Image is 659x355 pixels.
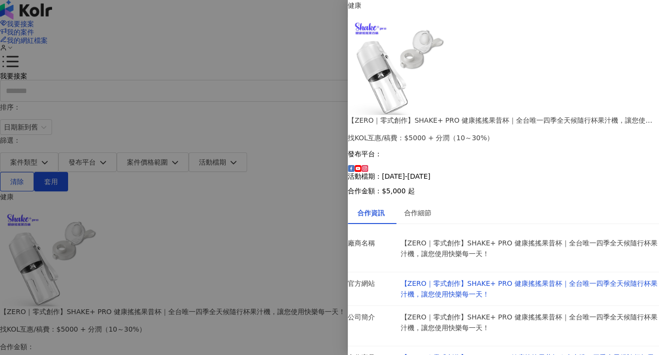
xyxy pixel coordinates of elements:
[348,312,395,322] p: 公司簡介
[348,150,659,158] p: 發布平台：
[348,115,659,126] div: 【ZERO｜零式創作】SHAKE+ PRO 健康搖搖果昔杯｜全台唯一四季全天候隨行杯果汁機，讓您使用快樂每一天！
[404,207,431,218] div: 合作細節
[348,18,445,115] img: 【ZERO｜零式創作】SHAKE+ pro 健康搖搖果昔杯｜全台唯一四季全天候隨行杯果汁機，讓您使用快樂每一天！
[400,280,657,298] a: 【ZERO｜零式創作】SHAKE+ PRO 健康搖搖果昔杯｜全台唯一四季全天候隨行杯果汁機，讓您使用快樂每一天！
[348,278,395,289] p: 官方網站
[400,238,659,259] p: 【ZERO｜零式創作】SHAKE+ PRO 健康搖搖果昔杯｜全台唯一四季全天候隨行杯果汁機，讓您使用快樂每一天！
[348,172,659,180] p: 活動檔期：[DATE]-[DATE]
[348,132,659,143] div: 找KOL互惠/稿費：$5000 + 分潤（10～30%）
[357,207,385,218] div: 合作資訊
[348,187,659,195] p: 合作金額： $5,000 起
[400,312,659,333] p: 【ZERO｜零式創作】SHAKE+ PRO 健康搖搖果昔杯｜全台唯一四季全天候隨行杯果汁機，讓您使用快樂每一天！
[348,238,395,248] p: 廠商名稱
